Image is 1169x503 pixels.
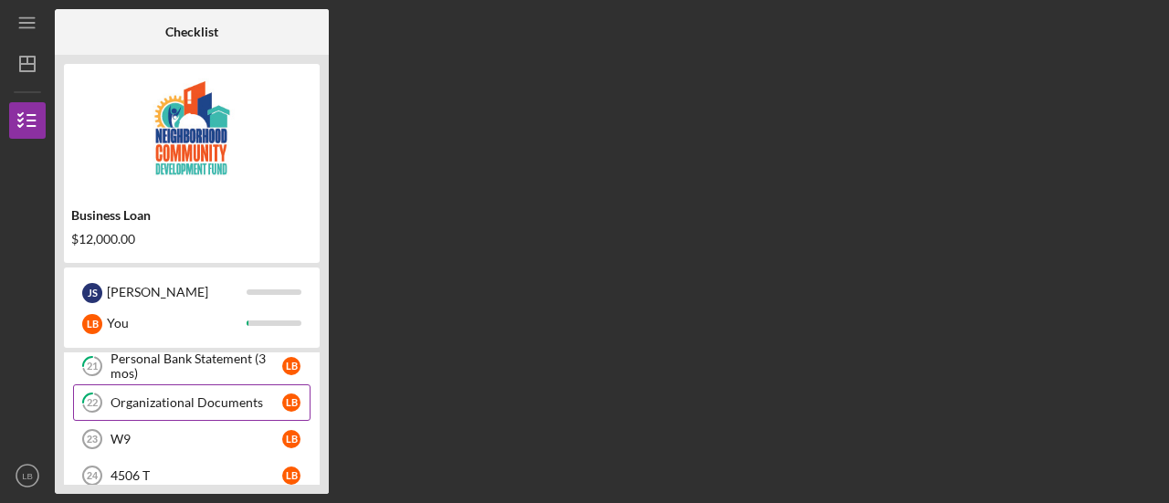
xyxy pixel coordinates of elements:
[87,434,98,445] tspan: 23
[82,314,102,334] div: L B
[282,430,300,448] div: L B
[73,384,311,421] a: 22Organizational DocumentsLB
[87,397,98,409] tspan: 22
[107,277,247,308] div: [PERSON_NAME]
[71,232,312,246] div: $12,000.00
[282,357,300,375] div: L B
[111,432,282,446] div: W9
[73,421,311,457] a: 23W9LB
[73,348,311,384] a: 21Personal Bank Statement (3 mos)LB
[282,393,300,412] div: L B
[9,457,46,494] button: LB
[165,25,218,39] b: Checklist
[71,208,312,223] div: Business Loan
[111,468,282,483] div: 4506 T
[107,308,247,339] div: You
[111,395,282,410] div: Organizational Documents
[22,471,33,481] text: LB
[87,470,99,481] tspan: 24
[282,466,300,485] div: L B
[111,351,282,381] div: Personal Bank Statement (3 mos)
[87,361,98,372] tspan: 21
[64,73,320,183] img: Product logo
[73,457,311,494] a: 244506 TLB
[82,283,102,303] div: J S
